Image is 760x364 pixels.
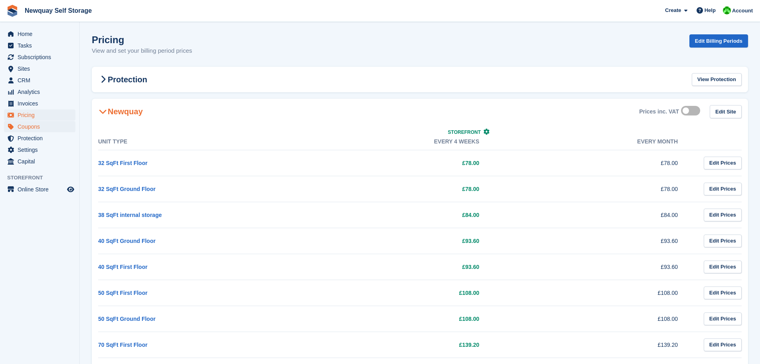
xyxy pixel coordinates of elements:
a: Edit Prices [704,261,742,274]
a: menu [4,28,75,40]
td: £108.00 [297,280,495,306]
td: £78.00 [297,150,495,176]
span: Capital [18,156,65,167]
span: Tasks [18,40,65,51]
a: Edit Prices [704,338,742,352]
a: menu [4,144,75,155]
td: £108.00 [495,280,694,306]
a: menu [4,40,75,51]
td: £78.00 [495,150,694,176]
a: Edit Prices [704,209,742,222]
th: Every 4 weeks [297,133,495,150]
span: Online Store [18,184,65,195]
span: Invoices [18,98,65,109]
a: menu [4,75,75,86]
span: Settings [18,144,65,155]
a: 32 SqFt First Floor [98,160,148,166]
td: £84.00 [297,202,495,228]
a: menu [4,121,75,132]
a: Edit Prices [704,235,742,248]
span: Protection [18,133,65,144]
td: £84.00 [495,202,694,228]
td: £108.00 [495,306,694,332]
a: 50 SqFt Ground Floor [98,316,156,322]
div: Prices inc. VAT [639,108,679,115]
a: 70 SqFt First Floor [98,342,148,348]
p: View and set your billing period prices [92,46,192,56]
h1: Pricing [92,34,192,45]
a: Edit Prices [704,286,742,300]
td: £78.00 [495,176,694,202]
span: Subscriptions [18,52,65,63]
a: menu [4,63,75,74]
a: menu [4,86,75,97]
a: View Protection [692,73,742,86]
span: Storefront [7,174,79,182]
a: 32 SqFt Ground Floor [98,186,156,192]
a: 38 SqFt internal storage [98,212,162,218]
h2: Protection [98,75,147,84]
img: stora-icon-8386f47178a22dfd0bd8f6a31ec36ba5ce8667c1dd55bd0f319d3a0aa187defe.svg [6,5,18,17]
a: Edit Prices [704,183,742,196]
a: Preview store [66,185,75,194]
td: £93.60 [297,228,495,254]
a: Edit Prices [704,312,742,326]
span: Account [732,7,753,15]
span: Analytics [18,86,65,97]
td: £139.20 [495,332,694,358]
a: menu [4,156,75,167]
a: Edit Prices [704,157,742,170]
a: menu [4,109,75,121]
img: Baylor [723,6,731,14]
a: menu [4,98,75,109]
span: Sites [18,63,65,74]
a: menu [4,133,75,144]
th: Every month [495,133,694,150]
a: Edit Billing Periods [689,34,748,48]
a: 50 SqFt First Floor [98,290,148,296]
span: Help [705,6,716,14]
a: menu [4,52,75,63]
td: £78.00 [297,176,495,202]
a: Storefront [448,129,490,135]
span: Home [18,28,65,40]
span: Storefront [448,129,481,135]
td: £108.00 [297,306,495,332]
a: Edit Site [710,105,742,118]
span: CRM [18,75,65,86]
a: menu [4,184,75,195]
h2: Newquay [98,107,143,116]
td: £139.20 [297,332,495,358]
td: £93.60 [297,254,495,280]
a: 40 SqFt First Floor [98,264,148,270]
a: 40 SqFt Ground Floor [98,238,156,244]
a: Newquay Self Storage [22,4,95,17]
span: Pricing [18,109,65,121]
th: Unit Type [98,133,297,150]
td: £93.60 [495,254,694,280]
span: Create [665,6,681,14]
td: £93.60 [495,228,694,254]
span: Coupons [18,121,65,132]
